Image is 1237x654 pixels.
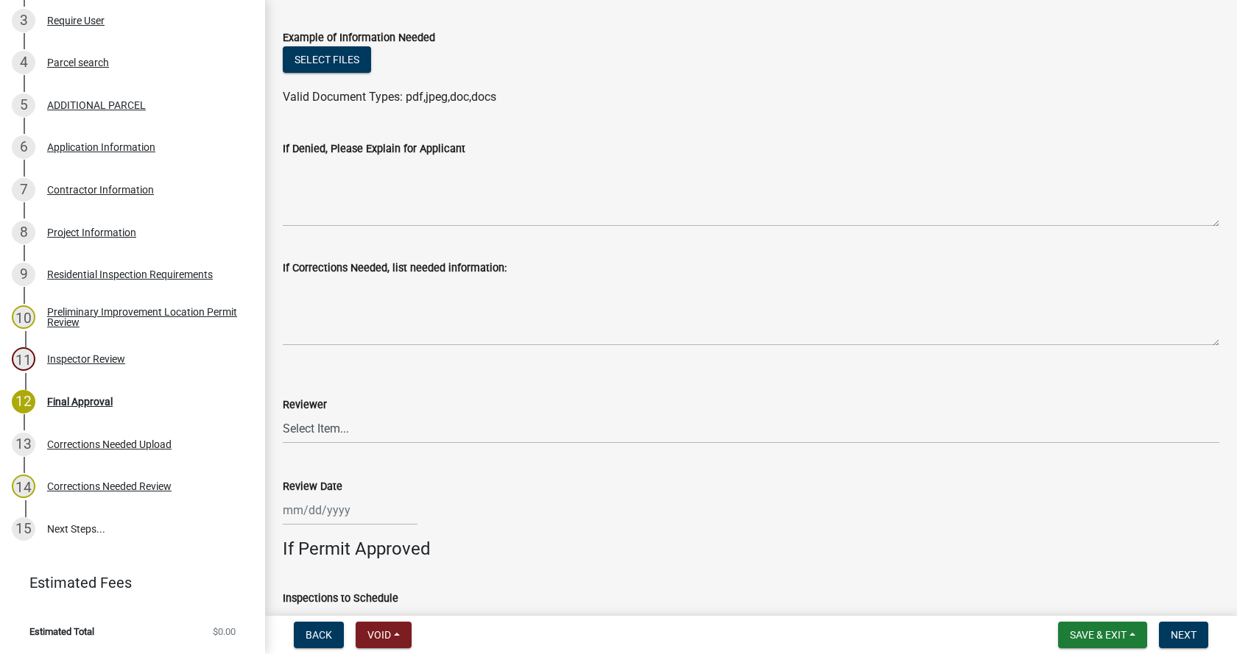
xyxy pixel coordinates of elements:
label: Inspections to Schedule [283,594,398,604]
div: Application Information [47,142,155,152]
span: $0.00 [213,627,236,636]
div: Final Approval [47,397,113,407]
div: 8 [12,221,35,244]
label: Review Date [283,482,342,492]
div: 13 [12,433,35,456]
span: Void [367,629,391,641]
div: Project Information [47,227,136,238]
h4: If Permit Approved [283,539,1219,560]
a: Estimated Fees [12,568,242,597]
label: If Corrections Needed, list needed information: [283,263,507,274]
div: 9 [12,263,35,286]
div: Corrections Needed Upload [47,439,172,449]
input: mm/dd/yyyy [283,495,417,525]
div: Parcel search [47,57,109,68]
div: 4 [12,51,35,74]
div: 12 [12,390,35,413]
div: Preliminary Improvement Location Permit Review [47,307,242,327]
div: Corrections Needed Review [47,481,172,491]
div: 10 [12,305,35,329]
label: Footer [300,607,334,625]
div: 11 [12,347,35,371]
div: 14 [12,474,35,498]
div: Contractor Information [47,185,154,195]
span: Back [306,629,332,641]
div: 7 [12,178,35,202]
span: Valid Document Types: pdf,jpeg,doc,docs [283,90,496,104]
label: If Denied, Please Explain for Applicant [283,144,465,154]
div: Residential Inspection Requirements [47,269,213,280]
span: Estimated Total [29,627,94,636]
label: Example of Information Needed [283,33,435,43]
div: 6 [12,135,35,159]
span: Save & Exit [1070,629,1127,641]
div: 15 [12,517,35,541]
button: Next [1159,622,1208,648]
div: ADDITIONAL PARCEL [47,100,146,110]
button: Back [294,622,344,648]
div: 5 [12,93,35,117]
label: Reviewer [283,400,327,410]
span: Next [1171,629,1197,641]
div: Inspector Review [47,354,125,364]
button: Void [356,622,412,648]
button: Select files [283,46,371,73]
div: Require User [47,15,105,26]
div: 3 [12,9,35,32]
button: Save & Exit [1058,622,1147,648]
